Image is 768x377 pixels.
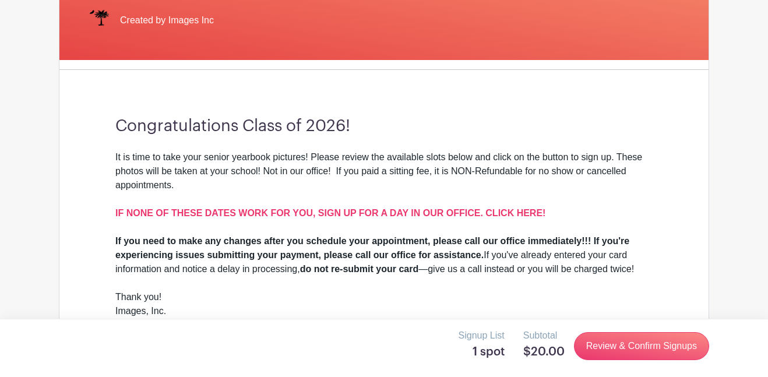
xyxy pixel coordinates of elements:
p: Subtotal [523,329,565,343]
img: IMAGES%20logo%20transparenT%20PNG%20s.png [87,9,111,32]
h5: 1 spot [459,345,505,359]
h5: $20.00 [523,345,565,359]
span: Created by Images Inc [120,13,214,27]
a: IF NONE OF THESE DATES WORK FOR YOU, SIGN UP FOR A DAY IN OUR OFFICE. CLICK HERE! [115,208,545,218]
strong: If you need to make any changes after you schedule your appointment, please call our office immed... [115,236,629,260]
a: Review & Confirm Signups [574,332,709,360]
strong: do not re-submit your card [300,264,419,274]
p: Signup List [459,329,505,343]
div: It is time to take your senior yearbook pictures! Please review the available slots below and cli... [115,150,653,234]
div: Thank you! [115,290,653,304]
h3: Congratulations Class of 2026! [115,117,653,136]
div: If you've already entered your card information and notice a delay in processing, —give us a call... [115,234,653,276]
div: Images, Inc. [115,304,653,332]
